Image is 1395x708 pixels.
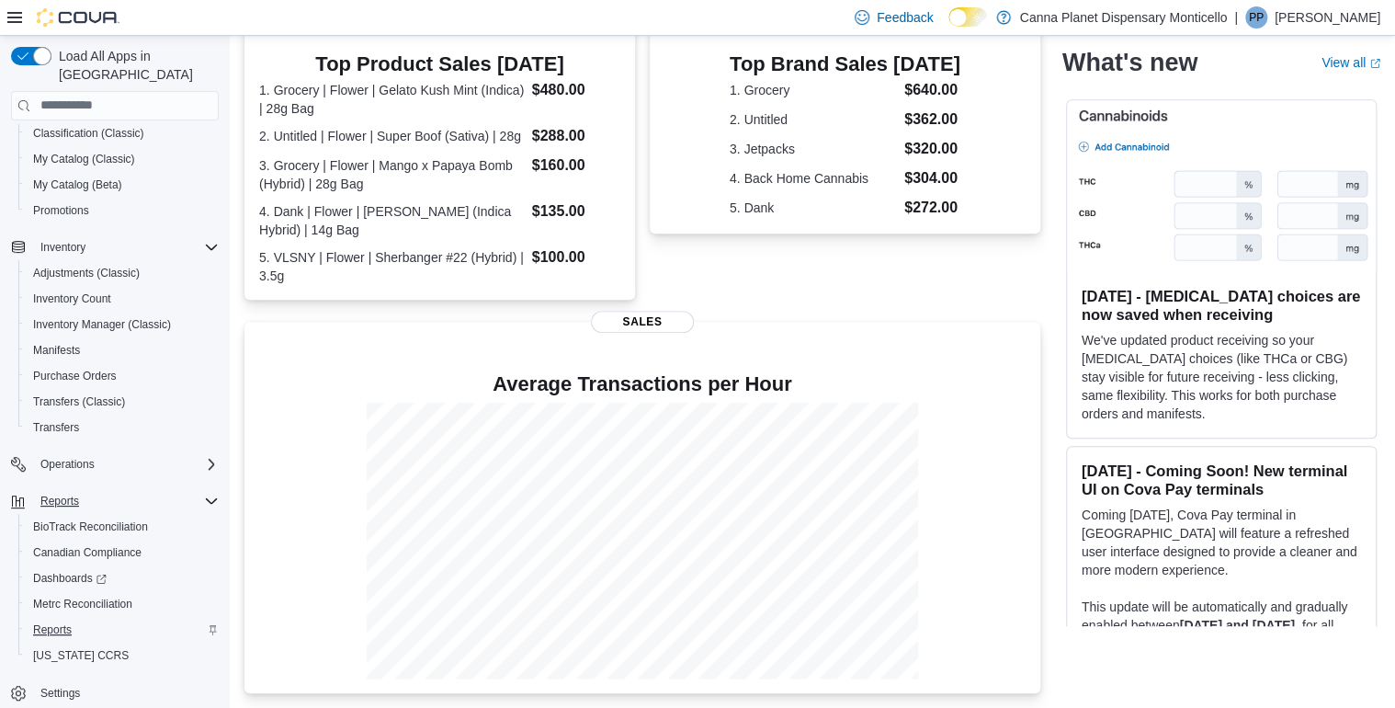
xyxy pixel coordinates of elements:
a: BioTrack Reconciliation [26,516,155,538]
span: Promotions [33,203,89,218]
span: Metrc Reconciliation [26,593,219,615]
a: Dashboards [18,565,226,591]
a: Settings [33,682,87,704]
dd: $362.00 [904,108,960,131]
span: Purchase Orders [26,365,219,387]
dd: $100.00 [532,246,620,268]
button: Inventory Manager (Classic) [18,312,226,337]
span: My Catalog (Classic) [26,148,219,170]
dt: 5. Dank [730,199,897,217]
button: Operations [33,453,102,475]
a: Adjustments (Classic) [26,262,147,284]
span: Canadian Compliance [26,542,219,564]
button: Promotions [18,198,226,223]
a: My Catalog (Classic) [26,148,142,170]
a: Reports [26,619,79,641]
span: My Catalog (Beta) [33,177,122,192]
a: Canadian Compliance [26,542,149,564]
h4: Average Transactions per Hour [259,373,1026,395]
span: Settings [33,681,219,704]
dt: 5. VLSNY | Flower | Sherbanger #22 (Hybrid) | 3.5g [259,248,525,285]
strong: [DATE] and [DATE] [1179,619,1294,634]
a: Inventory Count [26,288,119,310]
a: Manifests [26,339,87,361]
dt: 2. Untitled | Flower | Super Boof (Sativa) | 28g [259,127,525,145]
a: Metrc Reconciliation [26,593,140,615]
span: Reports [26,619,219,641]
a: [US_STATE] CCRS [26,645,136,667]
span: BioTrack Reconciliation [33,520,148,534]
a: Promotions [26,200,96,222]
div: Parth Patel [1245,6,1267,29]
button: Reports [33,490,86,512]
dt: 4. Back Home Cannabis [730,169,897,188]
p: We've updated product receiving so your [MEDICAL_DATA] choices (like THCa or CBG) stay visible fo... [1082,332,1361,424]
dd: $640.00 [904,79,960,101]
a: View allExternal link [1321,55,1380,70]
button: Transfers (Classic) [18,389,226,415]
span: Inventory [40,240,85,255]
span: Adjustments (Classic) [26,262,219,284]
span: BioTrack Reconciliation [26,516,219,538]
span: Transfers (Classic) [33,394,125,409]
button: Canadian Compliance [18,540,226,565]
h3: Top Brand Sales [DATE] [730,53,960,75]
svg: External link [1369,58,1380,69]
button: Operations [4,451,226,477]
span: Metrc Reconciliation [33,597,132,611]
span: Reports [33,490,219,512]
span: Manifests [26,339,219,361]
span: My Catalog (Beta) [26,174,219,196]
dt: 2. Untitled [730,110,897,129]
span: Reports [40,494,79,508]
input: Dark Mode [948,7,987,27]
dt: 1. Grocery [730,81,897,99]
span: Settings [40,686,80,701]
span: Purchase Orders [33,369,117,383]
span: Operations [40,457,95,472]
dt: 4. Dank | Flower | [PERSON_NAME] (Indica Hybrid) | 14g Bag [259,202,525,239]
span: PP [1249,6,1264,29]
button: Metrc Reconciliation [18,591,226,617]
button: Manifests [18,337,226,363]
span: Adjustments (Classic) [33,266,140,280]
a: My Catalog (Beta) [26,174,130,196]
button: Inventory [33,236,93,258]
span: Inventory Count [26,288,219,310]
span: Washington CCRS [26,645,219,667]
a: Transfers (Classic) [26,391,132,413]
span: [US_STATE] CCRS [33,648,129,663]
span: Inventory Manager (Classic) [26,314,219,336]
button: Reports [18,617,226,643]
dd: $272.00 [904,197,960,219]
h3: Top Product Sales [DATE] [259,53,620,75]
span: Inventory Manager (Classic) [33,317,171,332]
span: Canadian Compliance [33,545,142,560]
span: Operations [33,453,219,475]
span: Transfers [26,417,219,439]
dd: $135.00 [532,200,620,223]
span: Inventory [33,236,219,258]
dd: $480.00 [532,79,620,101]
a: Inventory Manager (Classic) [26,314,178,336]
button: My Catalog (Classic) [18,146,226,172]
h3: [DATE] - Coming Soon! New terminal UI on Cova Pay terminals [1082,462,1361,499]
dd: $304.00 [904,167,960,189]
span: Classification (Classic) [26,122,219,144]
a: Dashboards [26,567,114,589]
button: Adjustments (Classic) [18,260,226,286]
span: Transfers (Classic) [26,391,219,413]
span: Sales [591,311,694,333]
span: Classification (Classic) [33,126,144,141]
span: My Catalog (Classic) [33,152,135,166]
dd: $288.00 [532,125,620,147]
button: Inventory [4,234,226,260]
button: Inventory Count [18,286,226,312]
span: Inventory Count [33,291,111,306]
button: My Catalog (Beta) [18,172,226,198]
a: Classification (Classic) [26,122,152,144]
dt: 3. Jetpacks [730,140,897,158]
span: Transfers [33,420,79,435]
p: Coming [DATE], Cova Pay terminal in [GEOGRAPHIC_DATA] will feature a refreshed user interface des... [1082,507,1361,580]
